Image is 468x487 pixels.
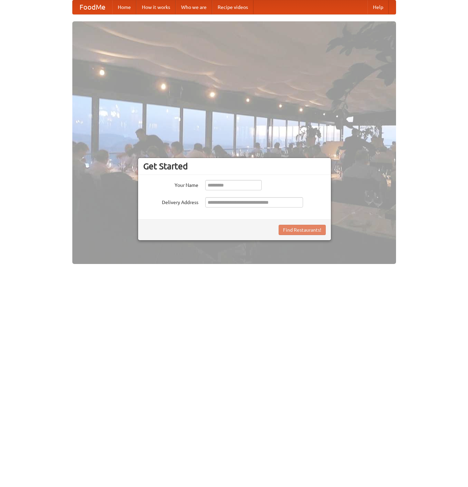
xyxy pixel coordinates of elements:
[73,0,112,14] a: FoodMe
[367,0,389,14] a: Help
[143,161,326,171] h3: Get Started
[143,197,198,206] label: Delivery Address
[143,180,198,189] label: Your Name
[176,0,212,14] a: Who we are
[112,0,136,14] a: Home
[136,0,176,14] a: How it works
[279,225,326,235] button: Find Restaurants!
[212,0,253,14] a: Recipe videos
